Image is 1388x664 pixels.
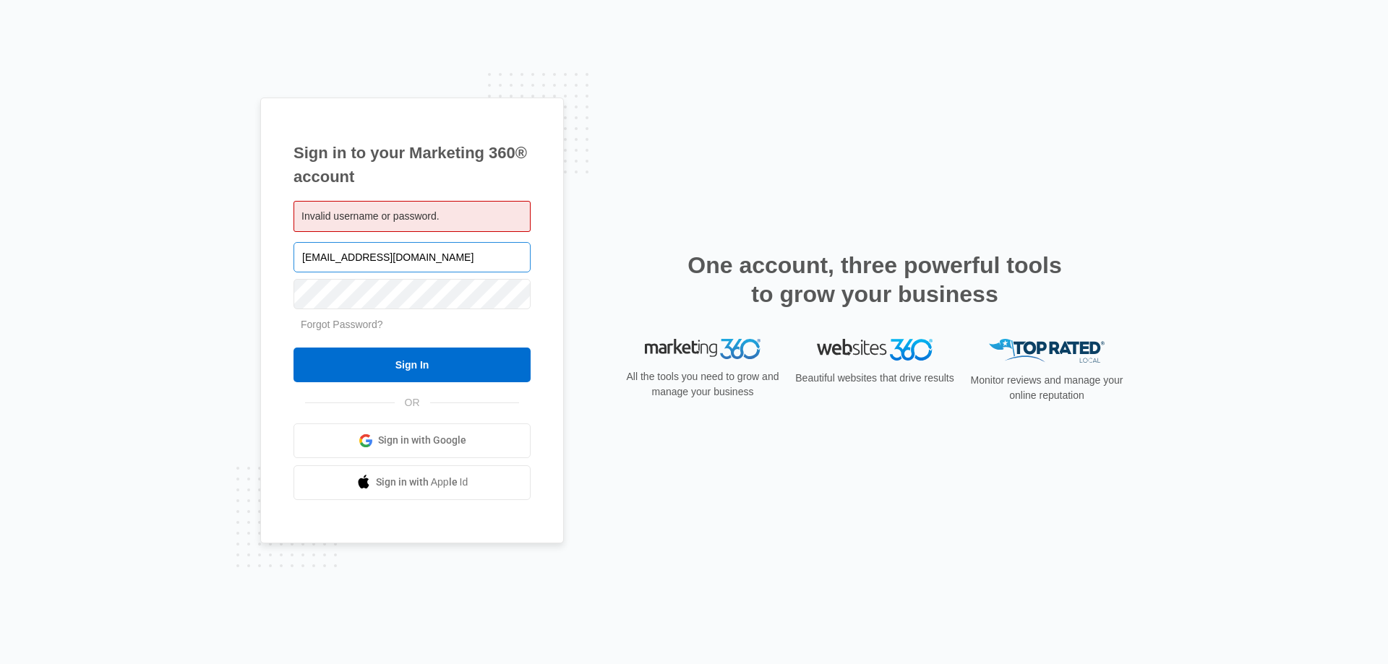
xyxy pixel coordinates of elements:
[645,339,761,359] img: Marketing 360
[683,251,1066,309] h2: One account, three powerful tools to grow your business
[294,242,531,272] input: Email
[622,369,784,400] p: All the tools you need to grow and manage your business
[301,319,383,330] a: Forgot Password?
[294,423,531,458] a: Sign in with Google
[378,433,466,448] span: Sign in with Google
[294,348,531,382] input: Sign In
[817,339,933,360] img: Websites 360
[989,339,1105,363] img: Top Rated Local
[376,475,468,490] span: Sign in with Apple Id
[294,465,531,500] a: Sign in with Apple Id
[966,373,1128,403] p: Monitor reviews and manage your online reputation
[301,210,440,222] span: Invalid username or password.
[294,141,531,189] h1: Sign in to your Marketing 360® account
[794,371,956,386] p: Beautiful websites that drive results
[395,395,430,410] span: OR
